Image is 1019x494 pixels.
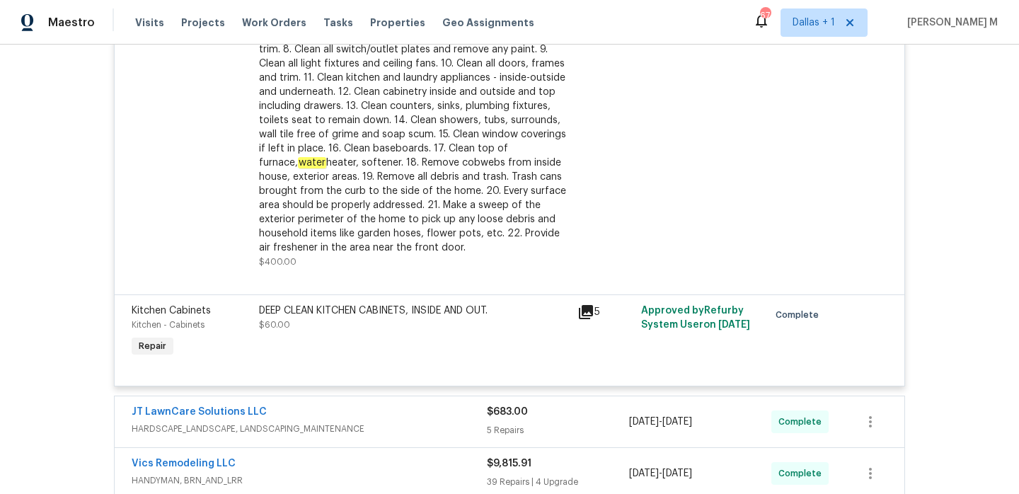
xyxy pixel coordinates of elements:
[133,339,172,353] span: Repair
[487,475,629,489] div: 39 Repairs | 4 Upgrade
[132,473,487,488] span: HANDYMAN, BRN_AND_LRR
[259,321,290,329] span: $60.00
[629,415,692,429] span: -
[662,417,692,427] span: [DATE]
[776,308,824,322] span: Complete
[778,415,827,429] span: Complete
[135,16,164,30] span: Visits
[132,422,487,436] span: HARDSCAPE_LANDSCAPE, LANDSCAPING_MAINTENANCE
[629,469,659,478] span: [DATE]
[629,417,659,427] span: [DATE]
[662,469,692,478] span: [DATE]
[793,16,835,30] span: Dallas + 1
[442,16,534,30] span: Geo Assignments
[298,157,326,168] em: water
[487,423,629,437] div: 5 Repairs
[132,459,236,469] a: Vics Remodeling LLC
[487,459,531,469] span: $9,815.91
[132,306,211,316] span: Kitchen Cabinets
[242,16,306,30] span: Work Orders
[323,18,353,28] span: Tasks
[259,304,569,318] div: DEEP CLEAN KITCHEN CABINETS, INSIDE AND OUT.
[778,466,827,481] span: Complete
[629,466,692,481] span: -
[487,407,528,417] span: $683.00
[577,304,633,321] div: 5
[641,306,750,330] span: Approved by Refurby System User on
[48,16,95,30] span: Maestro
[259,258,297,266] span: $400.00
[718,320,750,330] span: [DATE]
[760,8,770,23] div: 67
[902,16,998,30] span: [PERSON_NAME] M
[181,16,225,30] span: Projects
[132,321,205,329] span: Kitchen - Cabinets
[370,16,425,30] span: Properties
[132,407,267,417] a: JT LawnCare Solutions LLC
